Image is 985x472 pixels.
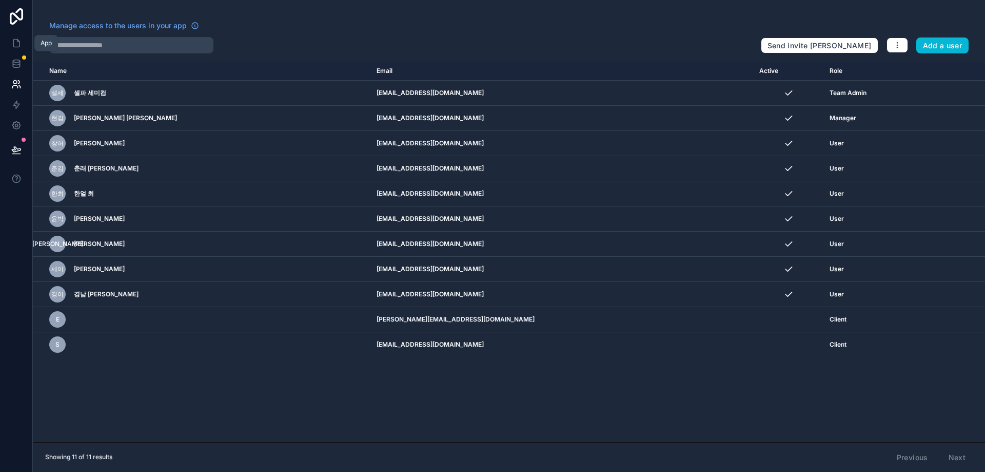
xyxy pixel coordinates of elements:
td: [EMAIL_ADDRESS][DOMAIN_NAME] [370,206,753,232]
div: scrollable content [33,62,985,442]
span: Showing 11 of 11 results [45,453,112,461]
span: s [55,341,60,349]
th: Name [33,62,370,81]
th: Active [753,62,823,81]
th: Email [370,62,753,81]
span: 춘래 [PERSON_NAME] [74,164,139,173]
button: Send invite [PERSON_NAME] [761,37,878,54]
td: [EMAIL_ADDRESS][DOMAIN_NAME] [370,282,753,307]
span: Client [830,341,846,349]
span: 경이 [51,290,64,298]
span: 셀파 세미컴 [74,89,106,97]
span: e [56,315,60,324]
a: Manage access to the users in your app [49,21,199,31]
th: Role [823,62,934,81]
span: 셀세 [51,89,64,97]
span: 경남 [PERSON_NAME] [74,290,139,298]
span: [PERSON_NAME] [32,240,83,248]
span: User [830,265,844,273]
td: [EMAIL_ADDRESS][DOMAIN_NAME] [370,131,753,156]
span: 한최 [51,190,64,198]
td: [EMAIL_ADDRESS][DOMAIN_NAME] [370,332,753,357]
span: User [830,139,844,147]
span: 윤박 [51,215,64,223]
span: [PERSON_NAME] [74,240,125,248]
span: 현김 [51,114,64,122]
span: User [830,240,844,248]
span: User [830,190,844,198]
span: User [830,290,844,298]
span: User [830,215,844,223]
span: Client [830,315,846,324]
td: [EMAIL_ADDRESS][DOMAIN_NAME] [370,181,753,206]
td: [EMAIL_ADDRESS][DOMAIN_NAME] [370,156,753,181]
td: [EMAIL_ADDRESS][DOMAIN_NAME] [370,257,753,282]
span: [PERSON_NAME] [PERSON_NAME] [74,114,177,122]
span: [PERSON_NAME] [74,265,125,273]
span: [PERSON_NAME] [74,139,125,147]
td: [EMAIL_ADDRESS][DOMAIN_NAME] [370,232,753,257]
div: App [41,39,52,47]
span: [PERSON_NAME] [74,215,125,223]
td: [EMAIL_ADDRESS][DOMAIN_NAME] [370,106,753,131]
span: Manager [830,114,856,122]
span: 춘김 [51,164,64,173]
td: [PERSON_NAME][EMAIL_ADDRESS][DOMAIN_NAME] [370,307,753,332]
span: 한얼 최 [74,190,94,198]
button: Add a user [916,37,969,54]
span: 창허 [51,139,64,147]
span: 세이 [51,265,64,273]
span: Manage access to the users in your app [49,21,187,31]
span: User [830,164,844,173]
span: Team Admin [830,89,866,97]
td: [EMAIL_ADDRESS][DOMAIN_NAME] [370,81,753,106]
